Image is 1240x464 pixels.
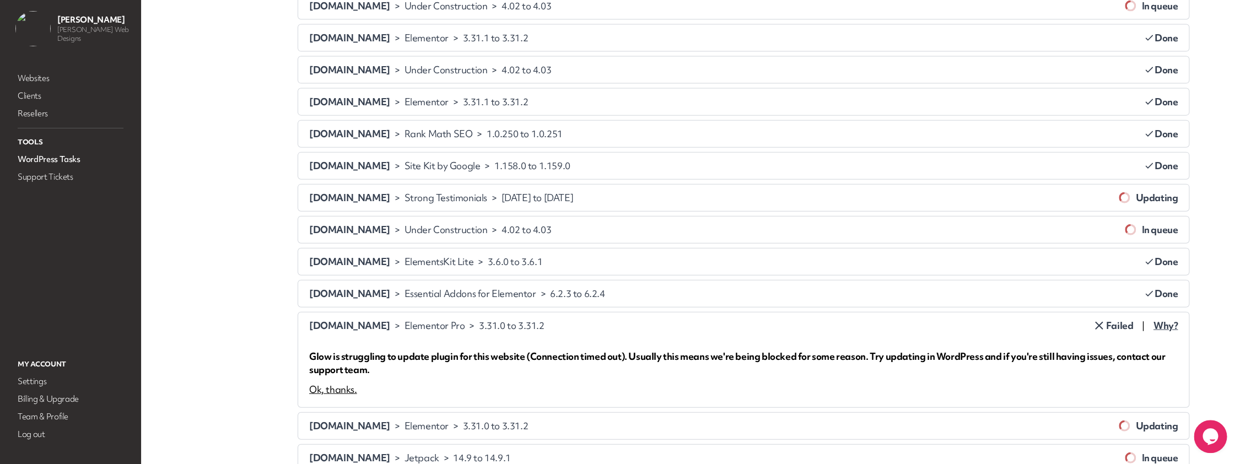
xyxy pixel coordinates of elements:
span: [DOMAIN_NAME] [309,159,390,172]
span: > [472,127,487,141]
span: > [473,255,488,268]
a: Websites [15,71,126,86]
span: > [449,31,463,45]
span: Rank Math SEO [404,127,472,141]
a: Settings [15,374,126,389]
span: Click here to remove it [1092,319,1133,332]
span: 1.0.250 to 1.0.251 [487,127,563,141]
span: In queue [1141,223,1178,236]
span: [DOMAIN_NAME] [309,319,390,332]
iframe: chat widget [1194,420,1229,453]
span: | [1133,319,1153,332]
span: > [465,319,479,332]
span: Click here to remove it [1144,63,1178,77]
span: > [487,191,502,204]
span: > [487,223,502,236]
span: [DOMAIN_NAME] [309,255,390,268]
a: Team & Profile [15,409,126,424]
span: Updating [1135,419,1178,432]
p: My Account [15,357,126,371]
span: [DOMAIN_NAME] [309,127,390,140]
span: 1.158.0 to 1.159.0 [494,159,570,172]
span: Click here to remove it [1144,127,1178,141]
span: > [487,63,502,77]
p: Glow is struggling to update plugin for this website (Connection timed out). Usually this means w... [309,350,1178,376]
span: Elementor Pro [404,319,465,332]
span: Elementor [404,95,448,109]
span: Click here to remove it [1144,255,1178,268]
a: Resellers [15,106,126,121]
span: Updating [1135,191,1178,204]
span: Click here to remove it [1144,95,1178,109]
span: In queue [1141,451,1178,464]
span: Click here to remove it [1144,159,1178,172]
span: Click here to remove it [1144,31,1178,45]
span: 6.2.3 to 6.2.4 [550,287,605,300]
span: > [449,95,463,109]
p: Tools [15,135,126,149]
a: WordPress Tasks [15,152,126,167]
span: > [480,159,494,172]
span: [DOMAIN_NAME] [309,287,390,300]
span: 3.31.1 to 3.31.2 [462,95,528,109]
p: [PERSON_NAME] Web Designs [57,25,132,43]
a: Clients [15,88,126,104]
span: > [536,287,550,300]
span: [DOMAIN_NAME] [309,223,390,236]
span: > [449,419,463,433]
span: Click here to see details [1153,319,1178,332]
span: 3.31.0 to 3.31.2 [462,419,528,433]
span: Under Construction [404,223,487,236]
span: [DOMAIN_NAME] [309,451,390,464]
div: Click here to remove it [309,383,357,396]
span: 4.02 to 4.03 [502,223,551,236]
span: > [390,127,405,141]
a: Support Tickets [15,169,126,185]
span: 3.31.1 to 3.31.2 [462,31,528,45]
span: > [390,255,405,268]
span: > [390,191,405,204]
span: [DOMAIN_NAME] [309,31,390,44]
span: [DOMAIN_NAME] [309,95,390,108]
a: Log out [15,427,126,442]
span: Elementor [404,31,448,45]
span: > [390,223,405,236]
span: [DOMAIN_NAME] [309,191,390,204]
span: > [390,419,405,433]
span: Under Construction [404,63,487,77]
span: > [390,95,405,109]
span: Essential Addons for Elementor [404,287,536,300]
span: [DOMAIN_NAME] [309,63,390,76]
span: > [390,159,405,172]
span: [DATE] to [DATE] [501,191,573,204]
span: > [390,319,405,332]
span: Click here to remove it [1144,287,1178,300]
span: 4.02 to 4.03 [502,63,551,77]
span: [DOMAIN_NAME] [309,419,390,432]
span: 3.6.0 to 3.6.1 [488,255,542,268]
a: Billing & Upgrade [15,391,126,407]
span: > [390,31,405,45]
span: 3.31.0 to 3.31.2 [479,319,544,332]
p: [PERSON_NAME] [57,14,132,25]
span: > [390,287,405,300]
span: Elementor [404,419,448,433]
span: ElementsKit Lite [404,255,473,268]
span: Site Kit by Google [404,159,480,172]
span: Strong Testimonials [404,191,487,204]
span: > [390,63,405,77]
